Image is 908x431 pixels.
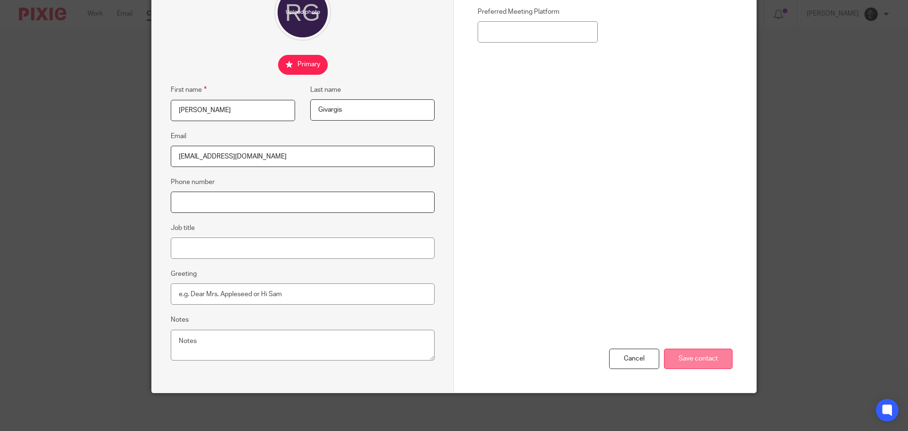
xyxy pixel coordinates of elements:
[171,84,207,95] label: First name
[171,315,189,325] label: Notes
[478,7,598,17] label: Preferred Meeting Platform
[310,85,341,95] label: Last name
[171,269,197,279] label: Greeting
[171,283,435,305] input: e.g. Dear Mrs. Appleseed or Hi Sam
[664,349,733,369] input: Save contact
[171,177,215,187] label: Phone number
[171,223,195,233] label: Job title
[171,132,186,141] label: Email
[609,349,659,369] div: Cancel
